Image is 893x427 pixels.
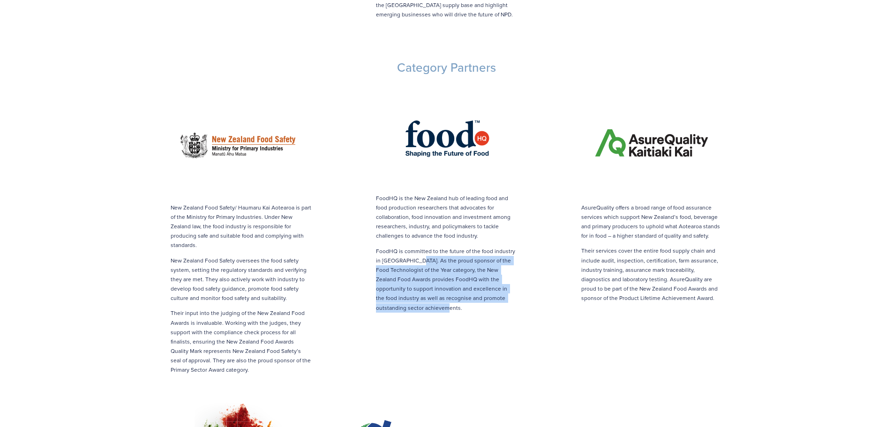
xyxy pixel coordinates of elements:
p: FoodHQ is committed to the future of the food industry in [GEOGRAPHIC_DATA]. As the proud sponsor... [376,247,517,313]
img: NZFS.png [171,91,311,195]
h3: Category Partners [147,60,747,75]
p: Their services cover the entire food supply chain and include audit, inspection, certification, f... [581,246,722,303]
p: FoodHQ is the New Zealand hub of leading food and food production researchers that advocates for ... [376,194,517,241]
p: Their input into the judging of the New Zealand Food Awards is invaluable. Working with the judge... [171,308,311,375]
p: New Zealand Food Safety/ Haumaru Kai Aotearoa is part of the Ministry for Primary Industries. Und... [171,203,311,250]
p: AsureQuality offers a broad range of food assurance services which support New Zealand’s food, be... [581,203,722,241]
p: New Zealand Food Safety oversees the food safety system, setting the regulatory standards and ver... [171,256,311,303]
